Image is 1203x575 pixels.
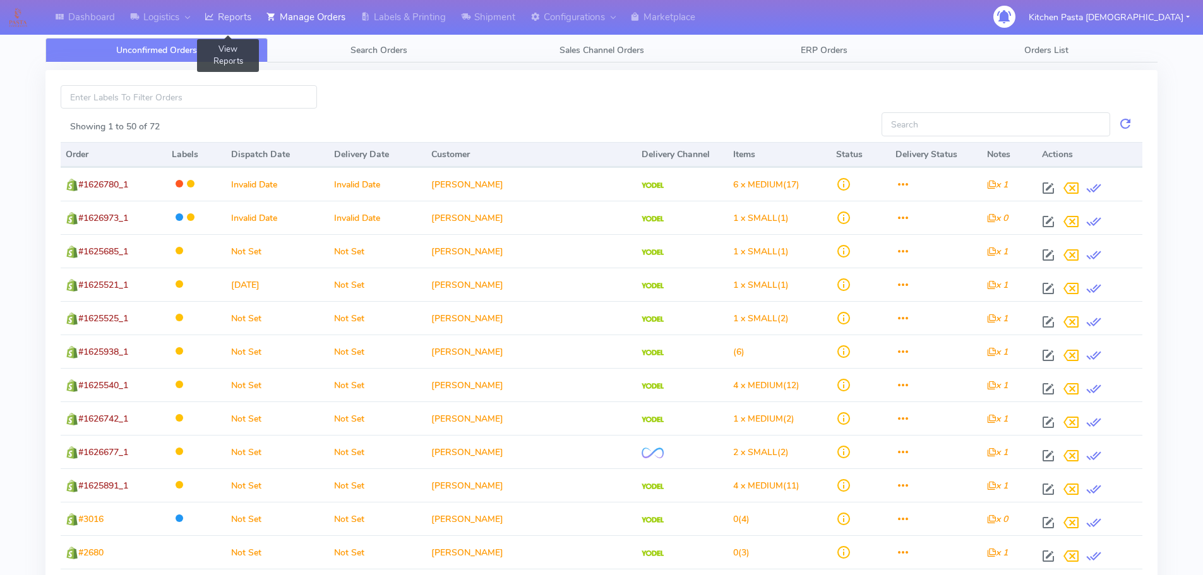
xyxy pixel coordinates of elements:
[987,446,1008,458] i: x 1
[226,335,329,368] td: Not Set
[1037,142,1142,167] th: Actions
[329,401,427,435] td: Not Set
[70,120,160,133] label: Showing 1 to 50 of 72
[987,279,1008,291] i: x 1
[1019,4,1199,30] button: Kitchen Pasta [DEMOGRAPHIC_DATA]
[642,182,664,189] img: Yodel
[226,468,329,502] td: Not Set
[329,301,427,335] td: Not Set
[78,312,128,324] span: #1625525_1
[226,435,329,468] td: Not Set
[882,112,1110,136] input: Search
[226,401,329,435] td: Not Set
[733,547,750,559] span: (3)
[329,201,427,234] td: Invalid Date
[78,379,128,391] span: #1625540_1
[987,179,1008,191] i: x 1
[61,142,167,167] th: Order
[987,379,1008,391] i: x 1
[329,368,427,401] td: Not Set
[226,535,329,569] td: Not Set
[426,234,637,268] td: [PERSON_NAME]
[733,179,799,191] span: (17)
[733,547,738,559] span: 0
[987,312,1008,324] i: x 1
[426,435,637,468] td: [PERSON_NAME]
[329,142,427,167] th: Delivery Date
[987,212,1008,224] i: x 0
[642,249,664,256] img: Yodel
[987,346,1008,358] i: x 1
[642,350,664,356] img: Yodel
[45,38,1158,62] ul: Tabs
[733,446,777,458] span: 2 x SMALL
[642,316,664,323] img: Yodel
[426,502,637,535] td: [PERSON_NAME]
[426,468,637,502] td: [PERSON_NAME]
[987,513,1008,525] i: x 0
[350,44,407,56] span: Search Orders
[426,535,637,569] td: [PERSON_NAME]
[78,179,128,191] span: #1626780_1
[890,142,982,167] th: Delivery Status
[426,335,637,368] td: [PERSON_NAME]
[226,268,329,301] td: [DATE]
[987,480,1008,492] i: x 1
[329,435,427,468] td: Not Set
[642,283,664,289] img: Yodel
[733,413,794,425] span: (2)
[987,246,1008,258] i: x 1
[733,379,783,391] span: 4 x MEDIUM
[78,480,128,492] span: #1625891_1
[426,142,637,167] th: Customer
[426,301,637,335] td: [PERSON_NAME]
[733,480,799,492] span: (11)
[78,513,104,525] span: #3016
[642,417,664,423] img: Yodel
[637,142,728,167] th: Delivery Channel
[642,483,664,490] img: Yodel
[226,301,329,335] td: Not Set
[733,212,789,224] span: (1)
[987,547,1008,559] i: x 1
[226,502,329,535] td: Not Set
[78,346,128,358] span: #1625938_1
[78,279,128,291] span: #1625521_1
[728,142,831,167] th: Items
[426,401,637,435] td: [PERSON_NAME]
[329,234,427,268] td: Not Set
[733,513,750,525] span: (4)
[116,44,197,56] span: Unconfirmed Orders
[329,268,427,301] td: Not Set
[329,335,427,368] td: Not Set
[831,142,890,167] th: Status
[642,383,664,389] img: Yodel
[329,167,427,201] td: Invalid Date
[426,201,637,234] td: [PERSON_NAME]
[78,212,128,224] span: #1626973_1
[733,312,777,324] span: 1 x SMALL
[426,368,637,401] td: [PERSON_NAME]
[426,167,637,201] td: [PERSON_NAME]
[642,448,664,458] img: OnFleet
[78,246,128,258] span: #1625685_1
[733,513,738,525] span: 0
[226,368,329,401] td: Not Set
[733,246,789,258] span: (1)
[78,413,128,425] span: #1626742_1
[1024,44,1068,56] span: Orders List
[226,234,329,268] td: Not Set
[733,212,777,224] span: 1 x SMALL
[329,535,427,569] td: Not Set
[329,502,427,535] td: Not Set
[733,246,777,258] span: 1 x SMALL
[733,279,777,291] span: 1 x SMALL
[642,550,664,557] img: Yodel
[78,446,128,458] span: #1626677_1
[801,44,847,56] span: ERP Orders
[733,346,745,358] span: (6)
[226,167,329,201] td: Invalid Date
[733,480,783,492] span: 4 x MEDIUM
[987,413,1008,425] i: x 1
[733,379,799,391] span: (12)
